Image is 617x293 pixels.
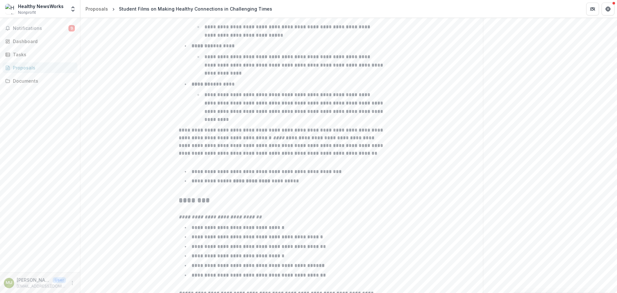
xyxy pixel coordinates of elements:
div: Marian Uhlman [6,281,12,285]
a: Dashboard [3,36,77,47]
button: Partners [586,3,599,15]
nav: breadcrumb [83,4,275,14]
span: Notifications [13,26,68,31]
p: [PERSON_NAME] [17,277,50,283]
div: Tasks [13,51,72,58]
div: Proposals [85,5,108,12]
span: Nonprofit [18,10,36,15]
p: User [53,277,66,283]
span: 9 [68,25,75,32]
a: Documents [3,76,77,86]
img: Healthy NewsWorks [5,4,15,14]
a: Proposals [83,4,111,14]
button: More [68,279,76,287]
p: [EMAIL_ADDRESS][DOMAIN_NAME] [17,283,66,289]
div: Documents [13,78,72,84]
button: Notifications9 [3,23,77,33]
a: Tasks [3,49,77,60]
div: Dashboard [13,38,72,45]
button: Open entity switcher [68,3,77,15]
div: Student Films on Making Healthy Connections in Challenging Times [119,5,272,12]
button: Get Help [602,3,614,15]
div: Healthy NewsWorks [18,3,64,10]
div: Proposals [13,64,72,71]
a: Proposals [3,62,77,73]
